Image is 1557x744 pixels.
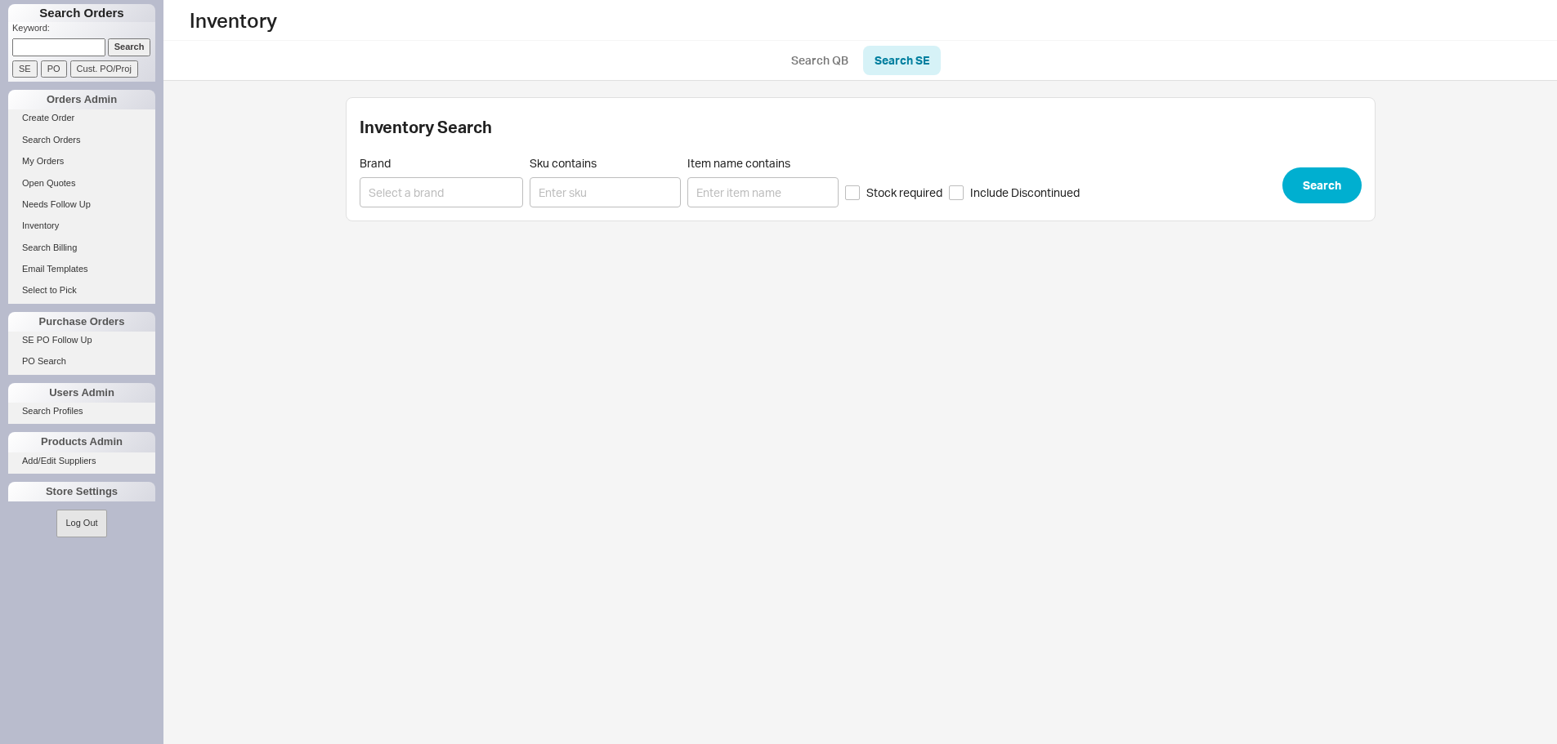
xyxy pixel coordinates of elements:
p: Keyword: [12,22,155,38]
span: Search [1303,176,1341,195]
div: Purchase Orders [8,312,155,332]
a: Add/Edit Suppliers [8,452,155,470]
a: Email Templates [8,261,155,278]
a: Search Profiles [8,403,155,420]
span: Stock required [866,185,942,201]
input: Search [108,38,151,56]
input: Select a brand [360,177,523,207]
input: Item name contains [687,177,839,207]
a: Inventory [8,217,155,234]
span: Sku contains [530,156,681,171]
input: Cust. PO/Proj [70,60,138,78]
h1: Inventory [190,9,277,32]
button: Search [1282,167,1362,203]
a: PO Search [8,353,155,370]
a: Needs Follow Up [8,196,155,213]
h2: Inventory Search [360,119,492,136]
div: Users Admin [8,383,155,403]
a: Search QB [780,46,860,75]
input: Sku contains [530,177,681,207]
div: Orders Admin [8,90,155,109]
input: SE [12,60,38,78]
span: Item name contains [687,156,839,171]
a: Search Orders [8,131,155,149]
h1: Search Orders [8,4,155,22]
button: Log Out [56,510,106,537]
a: Select to Pick [8,282,155,299]
span: Needs Follow Up [22,199,91,209]
div: Store Settings [8,482,155,501]
input: PO [41,60,67,78]
span: Brand [360,156,391,170]
a: Search Billing [8,239,155,256]
span: Include Discontinued [970,185,1080,201]
input: Include Discontinued [949,185,964,200]
a: Create Order [8,109,155,127]
a: SE PO Follow Up [8,332,155,349]
a: Open Quotes [8,175,155,192]
a: My Orders [8,153,155,170]
input: Stock required [845,185,860,200]
a: Search SE [863,46,941,75]
div: Products Admin [8,432,155,452]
